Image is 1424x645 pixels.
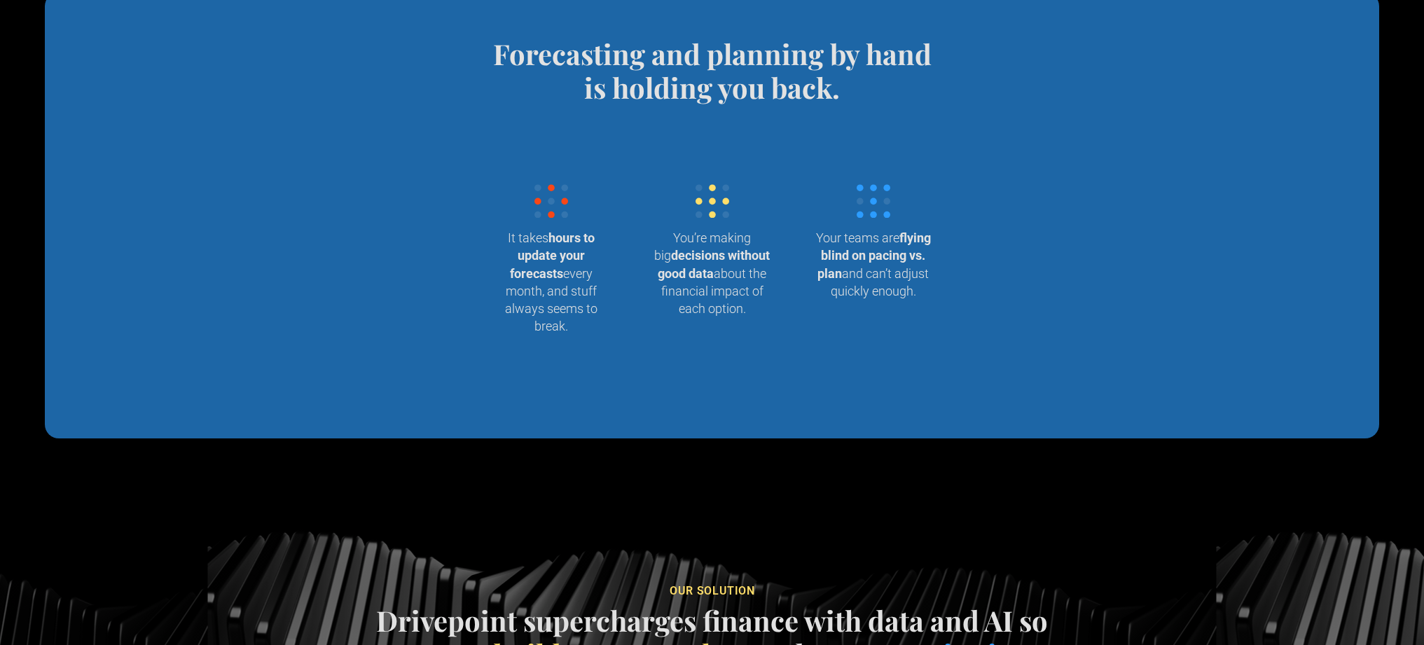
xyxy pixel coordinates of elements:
[493,229,609,335] p: It takes every month, and stuff always seems to break.
[658,248,770,280] strong: decisions without good data
[815,229,932,300] p: Your teams are and can’t adjust quickly enough.
[510,230,595,280] strong: hours to update your forecasts
[482,37,943,104] h4: Forecasting and planning by hand is holding you back.
[817,230,931,280] strong: flying blind on pacing vs. plan
[654,229,770,317] p: You’re making big about the financial impact of each option.
[670,584,755,597] span: our soluTION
